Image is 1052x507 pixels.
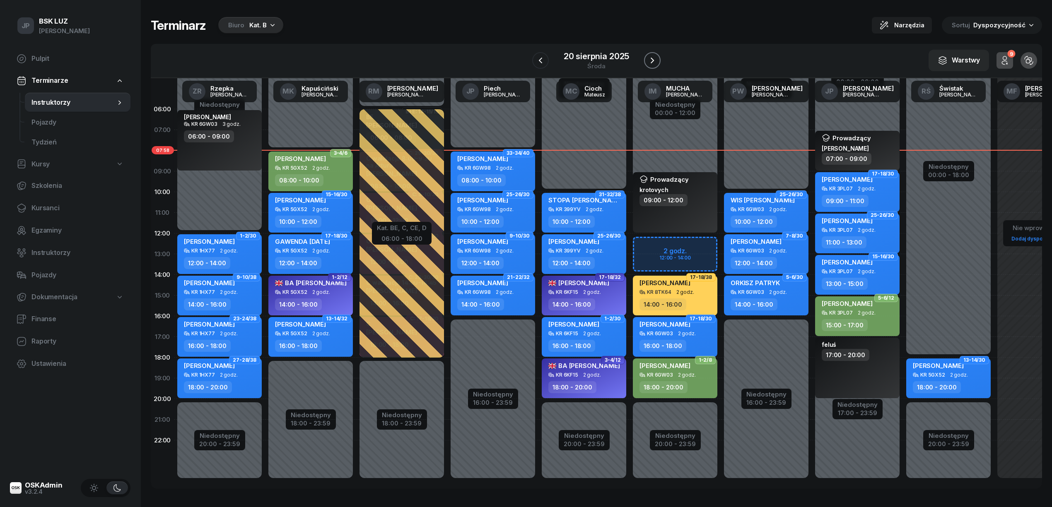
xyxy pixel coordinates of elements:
span: [PERSON_NAME] [548,238,599,245]
span: [PERSON_NAME] [457,155,508,163]
span: 2 godz. [496,165,514,171]
a: JP[PERSON_NAME][PERSON_NAME] [815,81,900,102]
span: Narzędzia [894,20,924,30]
div: Piech [484,85,524,91]
div: KR 6GW98 [465,165,491,171]
div: 08:00 [151,140,174,161]
span: 3-4/12 [605,359,621,361]
img: logo-xs@2x.png [10,482,22,494]
span: 9-10/38 [236,276,256,278]
span: 9-10/30 [509,235,530,237]
div: Niedostępny [291,412,331,418]
span: 3 godz. [222,121,241,127]
span: [PERSON_NAME] [457,238,508,245]
span: 5-6/12 [878,297,894,299]
div: 18:00 - 20:00 [184,381,232,393]
h1: Terminarz [151,18,206,33]
div: Mateusz [584,92,605,97]
div: [PERSON_NAME] [210,92,250,97]
span: 5-6/30 [786,276,803,278]
span: 25-26/30 [506,194,530,195]
button: Niedostępny00:00 - 12:00 [655,100,695,118]
span: [PERSON_NAME] [184,320,235,328]
div: 08:00 - 10:00 [275,174,323,186]
div: Biuro [228,20,244,30]
div: 10:00 - 12:00 [548,216,595,228]
div: KR 1HX77 [191,248,215,253]
div: 20:00 - 23:59 [655,439,696,447]
span: Prowadzący [650,176,688,183]
div: 17:00 [151,327,174,347]
a: JPPiech[PERSON_NAME] [456,81,530,102]
span: 15-16/30 [326,194,347,195]
div: KR 3PL07 [829,269,853,274]
span: Kursanci [31,203,124,214]
a: Terminarze [10,71,130,90]
span: 2 godz. [583,289,601,295]
span: 2 godz. [858,310,876,316]
a: IMMUCHA[PERSON_NAME] [638,81,712,102]
span: 2 godz. [220,289,238,295]
div: 14:00 - 16:00 [639,298,686,310]
span: 13-14/30 [963,359,985,361]
a: Raporty [10,332,130,351]
div: 20:00 - 23:59 [564,439,605,447]
div: KR 6GW03 [191,121,217,127]
div: Świstak [939,85,979,91]
div: 06:00 - 09:00 [184,130,234,142]
div: KR 6KF15 [556,372,578,377]
div: KR 8TK64 [647,289,671,295]
span: 2 godz. [769,248,787,254]
div: 10:00 [151,182,174,202]
div: Niedostępny [837,401,878,408]
div: 14:00 - 16:00 [548,298,595,310]
div: KR 6GW98 [465,289,491,295]
div: krotovych [639,186,688,193]
span: Sortuj [952,20,972,31]
span: [PERSON_NAME] [548,320,599,328]
span: 2 godz. [586,248,603,254]
span: 2 godz. [220,372,238,378]
div: MUCHA [666,85,706,91]
div: 14:00 - 16:00 [184,298,231,310]
div: 06:00 - 18:00 [377,233,427,242]
span: 1-2/30 [240,235,256,237]
div: 08:00 - 10:00 [457,174,506,186]
span: 2 godz. [678,331,696,336]
span: Instruktorzy [31,97,116,108]
div: KR 1HX77 [191,331,215,336]
div: [PERSON_NAME] [752,85,803,91]
span: Pojazdy [31,270,124,281]
div: 11:00 - 13:00 [822,236,866,248]
span: 17-18/30 [690,318,712,320]
div: 09:00 - 11:00 [822,195,869,207]
span: 1-2/12 [332,276,347,278]
span: 7-8/30 [786,235,803,237]
div: 12:00 - 14:00 [548,257,595,269]
div: KR 1HX77 [191,372,215,377]
a: Instruktorzy [10,243,130,263]
div: 16:00 - 23:59 [746,397,787,406]
span: 2 godz. [858,227,876,233]
div: 09:00 - 12:00 [639,194,688,206]
span: JP [22,22,30,29]
div: 16:00 [151,306,174,327]
div: [PERSON_NAME] [843,85,894,91]
div: 9 [1007,50,1015,58]
div: 16:00 - 18:00 [548,340,595,352]
span: 3-4/6 [334,152,347,154]
span: [PERSON_NAME] [639,279,690,287]
span: [PERSON_NAME] [639,362,690,370]
span: 2 godz. [312,207,330,212]
button: Sortuj Dyspozycyjność [942,17,1042,34]
a: Egzaminy [10,221,130,240]
span: 2 godz. [586,207,603,212]
span: 2 godz. [769,289,787,295]
span: [PERSON_NAME] [275,320,326,328]
div: 17:00 - 23:59 [837,408,878,416]
span: 2 godz. [858,269,876,274]
span: [PERSON_NAME] [275,196,326,204]
div: 14:00 - 16:00 [457,298,504,310]
div: KR 6GW03 [738,289,764,295]
div: 12:00 - 14:00 [184,257,230,269]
